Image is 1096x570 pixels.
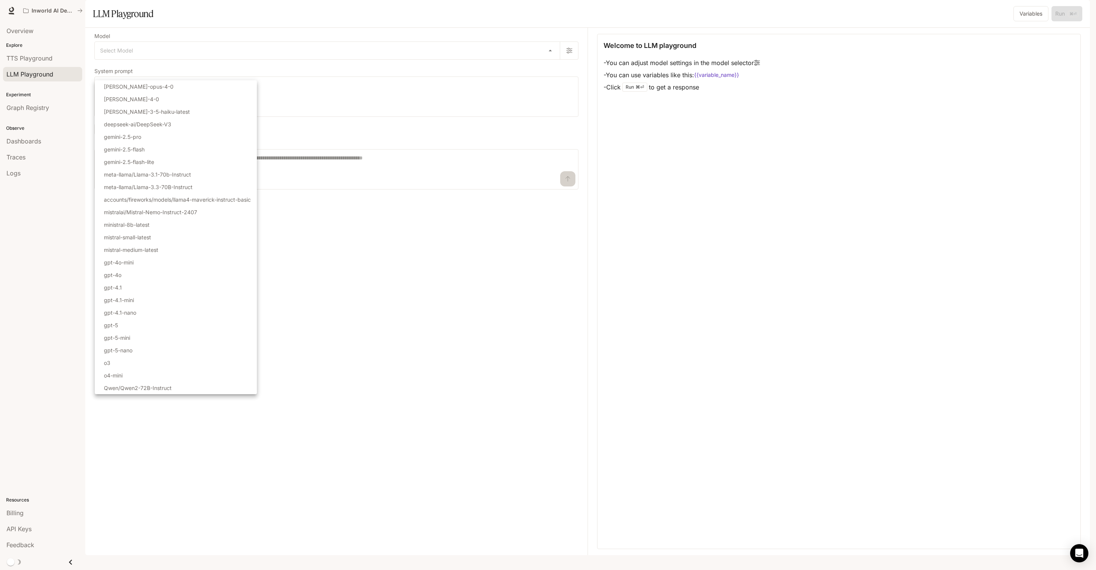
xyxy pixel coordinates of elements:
p: gpt-5-nano [104,346,132,354]
p: deepseek-ai/DeepSeek-V3 [104,120,171,128]
p: mistral-medium-latest [104,246,158,254]
p: gemini-2.5-pro [104,133,141,141]
p: [PERSON_NAME]-opus-4-0 [104,83,174,91]
p: [PERSON_NAME]-4-0 [104,95,159,103]
p: [PERSON_NAME]-3-5-haiku-latest [104,108,190,116]
p: Qwen/Qwen2-72B-Instruct [104,384,172,392]
p: mistral-small-latest [104,233,151,241]
p: ministral-8b-latest [104,221,150,229]
p: gpt-5 [104,321,118,329]
p: accounts/fireworks/models/llama4-maverick-instruct-basic [104,196,251,204]
p: meta-llama/Llama-3.3-70B-Instruct [104,183,193,191]
p: o3 [104,359,110,367]
p: mistralai/Mistral-Nemo-Instruct-2407 [104,208,197,216]
p: gpt-4.1-nano [104,309,136,317]
p: gemini-2.5-flash [104,145,145,153]
p: gpt-4.1 [104,283,122,291]
p: gpt-4.1-mini [104,296,134,304]
p: gemini-2.5-flash-lite [104,158,154,166]
p: gpt-5-mini [104,334,130,342]
p: meta-llama/Llama-3.1-70b-Instruct [104,170,191,178]
p: gpt-4o [104,271,121,279]
p: o4-mini [104,371,123,379]
p: gpt-4o-mini [104,258,134,266]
